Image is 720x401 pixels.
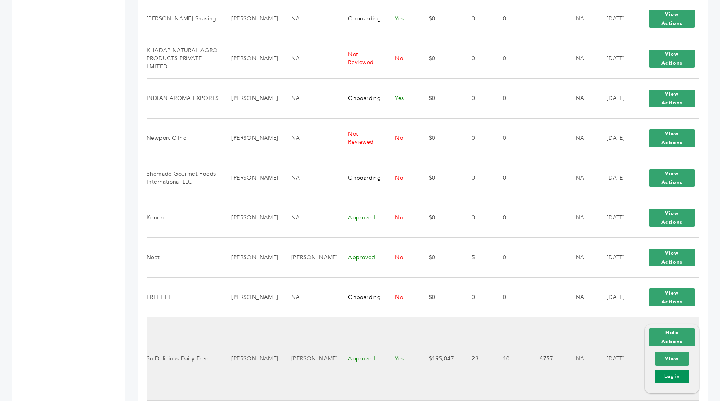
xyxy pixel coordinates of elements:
td: [PERSON_NAME] [281,317,338,400]
button: View Actions [649,169,695,187]
td: $0 [419,277,462,317]
td: No [385,277,419,317]
td: 0 [493,158,530,198]
td: 0 [493,78,530,118]
td: 0 [462,198,493,237]
td: [DATE] [597,118,635,158]
td: Onboarding [338,78,385,118]
td: [PERSON_NAME] [221,237,281,277]
td: [DATE] [597,198,635,237]
td: NA [566,39,597,78]
td: Not Reviewed [338,39,385,78]
td: No [385,158,419,198]
a: View [655,352,689,366]
td: Not Reviewed [338,118,385,158]
td: NA [566,118,597,158]
td: [PERSON_NAME] [281,237,338,277]
td: $195,047 [419,317,462,400]
td: Approved [338,317,385,400]
button: View Actions [649,90,695,107]
button: View Actions [649,288,695,306]
td: Approved [338,237,385,277]
td: FREELIFE [147,277,221,317]
td: [PERSON_NAME] [221,39,281,78]
td: No [385,237,419,277]
td: 0 [493,118,530,158]
td: Neat [147,237,221,277]
td: No [385,118,419,158]
td: Approved [338,198,385,237]
td: 0 [493,39,530,78]
td: NA [281,118,338,158]
td: No [385,198,419,237]
td: NA [281,198,338,237]
td: 0 [462,158,493,198]
td: 0 [462,277,493,317]
td: [PERSON_NAME] [221,78,281,118]
td: [DATE] [597,158,635,198]
td: 0 [493,277,530,317]
td: Shemade Gourmet Foods International LLC [147,158,221,198]
td: NA [566,317,597,400]
td: [PERSON_NAME] [221,118,281,158]
td: [DATE] [597,237,635,277]
td: NA [566,158,597,198]
button: View Actions [649,129,695,147]
td: 10 [493,317,530,400]
td: [DATE] [597,78,635,118]
td: $0 [419,237,462,277]
td: INDIAN AROMA EXPORTS [147,78,221,118]
td: Onboarding [338,158,385,198]
td: [DATE] [597,277,635,317]
td: 23 [462,317,493,400]
td: 0 [462,39,493,78]
a: Login [655,370,689,383]
td: 0 [493,198,530,237]
td: NA [566,237,597,277]
td: NA [281,39,338,78]
td: $0 [419,198,462,237]
td: Yes [385,78,419,118]
td: 0 [462,78,493,118]
td: So Delicious Dairy Free [147,317,221,400]
button: View Actions [649,10,695,28]
td: [PERSON_NAME] [221,158,281,198]
td: NA [281,277,338,317]
td: Yes [385,317,419,400]
td: Kencko [147,198,221,237]
td: 0 [462,118,493,158]
td: $0 [419,39,462,78]
button: View Actions [649,209,695,227]
td: 6757 [530,317,565,400]
td: $0 [419,158,462,198]
td: 5 [462,237,493,277]
td: No [385,39,419,78]
td: NA [566,277,597,317]
td: NA [566,198,597,237]
td: [PERSON_NAME] [221,317,281,400]
td: $0 [419,118,462,158]
td: [PERSON_NAME] [221,198,281,237]
td: $0 [419,78,462,118]
td: NA [281,158,338,198]
td: [DATE] [597,39,635,78]
td: Newport C Inc [147,118,221,158]
td: KHADAP NATURAL AGRO PRODUCTS PRIVATE LMITED [147,39,221,78]
button: View Actions [649,50,695,68]
button: Hide Actions [649,328,695,346]
td: [PERSON_NAME] [221,277,281,317]
td: Onboarding [338,277,385,317]
button: View Actions [649,249,695,266]
td: NA [281,78,338,118]
td: NA [566,78,597,118]
td: 0 [493,237,530,277]
td: [DATE] [597,317,635,400]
